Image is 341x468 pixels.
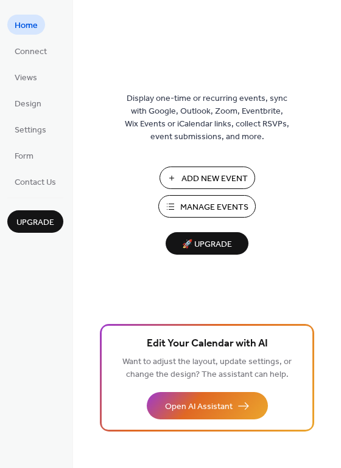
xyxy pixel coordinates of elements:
[7,41,54,61] a: Connect
[125,92,289,143] span: Display one-time or recurring events, sync with Google, Outlook, Zoom, Eventbrite, Wix Events or ...
[15,72,37,84] span: Views
[160,167,255,189] button: Add New Event
[15,19,38,32] span: Home
[7,93,49,113] a: Design
[7,171,63,191] a: Contact Us
[7,15,45,35] a: Home
[15,176,56,189] span: Contact Us
[15,98,41,111] span: Design
[16,216,54,229] span: Upgrade
[180,201,248,214] span: Manage Events
[181,173,248,185] span: Add New Event
[15,46,47,58] span: Connect
[158,195,256,218] button: Manage Events
[7,145,41,165] a: Form
[7,119,54,139] a: Settings
[165,401,233,413] span: Open AI Assistant
[147,392,268,419] button: Open AI Assistant
[7,67,44,87] a: Views
[122,354,292,383] span: Want to adjust the layout, update settings, or change the design? The assistant can help.
[15,150,33,163] span: Form
[166,232,248,255] button: 🚀 Upgrade
[7,210,63,233] button: Upgrade
[147,336,268,353] span: Edit Your Calendar with AI
[15,124,46,137] span: Settings
[173,236,241,253] span: 🚀 Upgrade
